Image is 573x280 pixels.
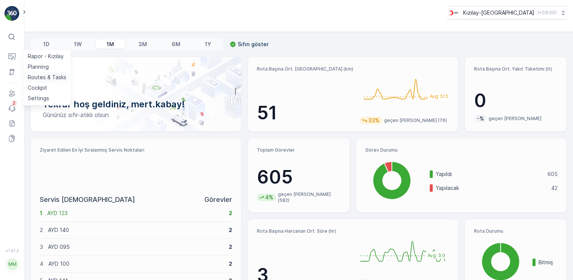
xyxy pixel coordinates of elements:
[43,41,49,48] p: 1D
[551,184,558,192] p: 42
[43,110,229,119] p: Gününüz sıfır-atıklı olsun
[278,191,340,203] p: geçen [PERSON_NAME] (582)
[229,243,232,251] p: 2
[4,6,19,21] img: logo
[384,117,447,123] p: geçen [PERSON_NAME] (76)
[257,166,340,188] p: 605
[48,226,224,234] p: AYD 140
[47,209,224,217] p: AYD 123
[238,41,268,48] p: Sıfırı göster
[43,98,229,110] p: Tekrar hoş geldiniz, mert.kabay!
[489,116,541,122] p: geçen [PERSON_NAME]
[205,41,211,48] p: 1Y
[257,66,353,72] p: Rota Başına Ort. [GEOGRAPHIC_DATA] (km)
[40,260,43,268] p: 4
[365,147,558,153] p: Görev Durumu
[264,194,274,201] p: 4%
[40,226,43,234] p: 2
[257,102,353,124] p: 51
[474,89,558,112] p: 0
[257,228,350,234] p: Rota Başına Harcanan Ort. Süre (hr)
[476,115,485,122] p: -%
[74,41,82,48] p: 1W
[538,259,558,266] p: Bitmiş
[40,209,42,217] p: 1
[463,9,534,17] p: Kızılay-[GEOGRAPHIC_DATA]
[138,41,147,48] p: 3M
[48,260,224,268] p: AYD 100
[40,194,135,205] p: Servis [DEMOGRAPHIC_DATA]
[4,254,19,274] button: MM
[367,117,380,124] p: 33%
[547,170,558,178] p: 605
[40,147,232,153] p: Ziyaret Edilen En İyi Sıralanmış Servis Noktaları
[447,6,567,20] button: Kızılay-[GEOGRAPHIC_DATA](+03:00)
[229,226,232,234] p: 2
[229,209,232,217] p: 2
[172,41,180,48] p: 6M
[106,41,114,48] p: 1M
[436,184,546,192] p: Yapılacak
[4,248,19,253] span: v 1.47.3
[4,101,19,116] a: 2
[474,66,558,72] p: Rota Başına Ort. Yakıt Tüketimi (lt)
[474,228,558,234] p: Rota Durumu
[204,194,232,205] p: Görevler
[48,243,224,251] p: AYD 095
[436,170,543,178] p: Yapıldı
[229,260,232,268] p: 2
[447,9,460,17] img: k%C4%B1z%C4%B1lay_D5CCths.png
[6,258,18,270] div: MM
[40,243,43,251] p: 3
[13,100,16,106] p: 2
[257,147,340,153] p: Toplam Görevler
[537,10,556,16] p: ( +03:00 )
